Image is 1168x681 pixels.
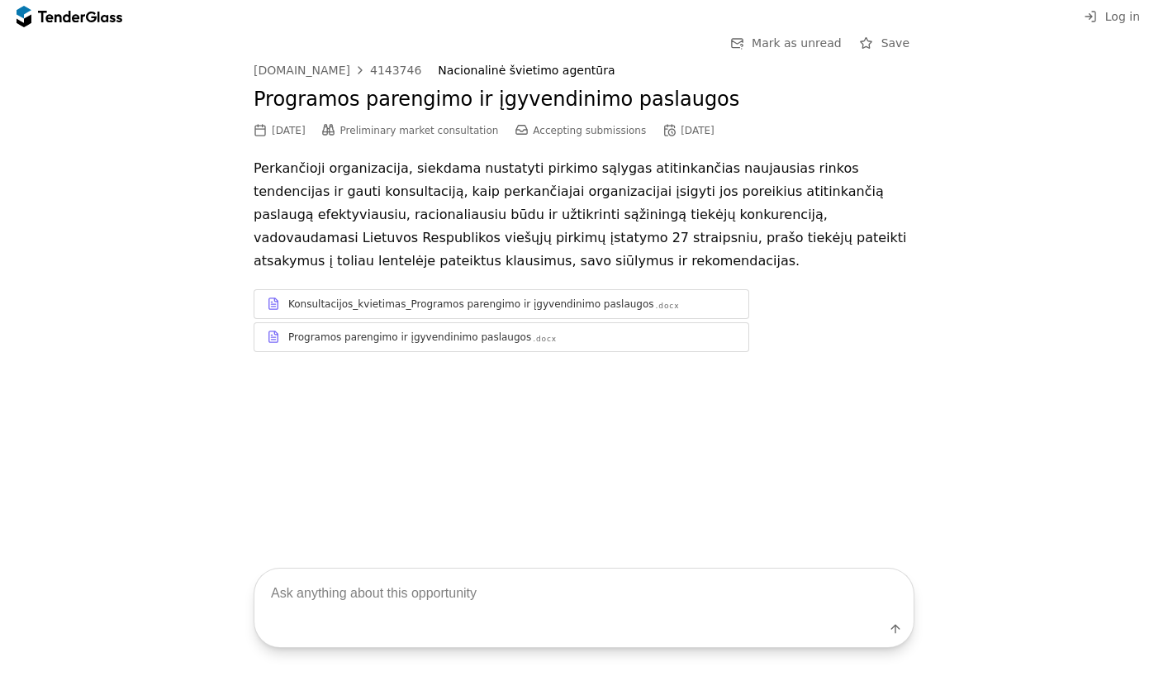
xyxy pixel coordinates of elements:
[681,125,715,136] div: [DATE]
[340,125,499,136] span: Preliminary market consultation
[254,157,914,273] p: Perkančioji organizacija, siekdama nustatyti pirkimo sąlygas atitinkančias naujausias rinkos tend...
[438,64,897,78] div: Nacionalinė švietimo agentūra
[656,301,680,312] div: .docx
[254,64,350,76] div: [DOMAIN_NAME]
[1105,10,1140,23] span: Log in
[254,289,749,319] a: Konsultacijos_kvietimas_Programos parengimo ir įgyvendinimo paslaugos.docx
[533,334,557,345] div: .docx
[855,33,914,54] button: Save
[370,64,421,76] div: 4143746
[254,64,421,77] a: [DOMAIN_NAME]4143746
[288,331,531,344] div: Programos parengimo ir įgyvendinimo paslaugos
[254,86,914,114] h2: Programos parengimo ir įgyvendinimo paslaugos
[1079,7,1145,27] button: Log in
[725,33,847,54] button: Mark as unread
[288,298,654,311] div: Konsultacijos_kvietimas_Programos parengimo ir įgyvendinimo paslaugos
[272,125,306,136] div: [DATE]
[752,36,842,50] span: Mark as unread
[533,125,646,136] span: Accepting submissions
[254,322,749,352] a: Programos parengimo ir įgyvendinimo paslaugos.docx
[881,36,909,50] span: Save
